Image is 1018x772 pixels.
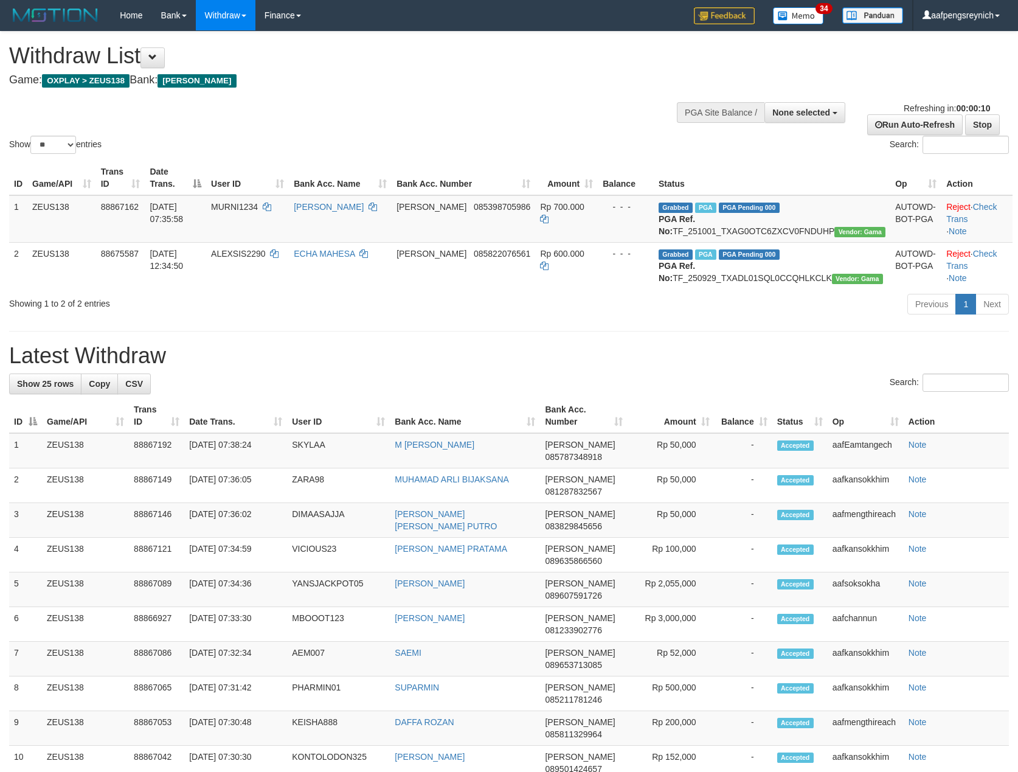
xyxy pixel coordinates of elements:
[941,161,1013,195] th: Action
[184,642,287,676] td: [DATE] 07:32:34
[540,398,627,433] th: Bank Acc. Number: activate to sort column ascending
[628,711,715,746] td: Rp 200,000
[545,452,601,462] span: Copy 085787348918 to clipboard
[545,717,615,727] span: [PERSON_NAME]
[949,273,967,283] a: Note
[184,607,287,642] td: [DATE] 07:33:30
[949,226,967,236] a: Note
[9,44,667,68] h1: Withdraw List
[603,201,649,213] div: - - -
[654,161,890,195] th: Status
[129,607,184,642] td: 88866927
[923,374,1009,392] input: Search:
[715,676,772,711] td: -
[946,249,997,271] a: Check Trans
[9,344,1009,368] h1: Latest Withdraw
[395,752,465,762] a: [PERSON_NAME]
[777,614,814,624] span: Accepted
[287,398,390,433] th: User ID: activate to sort column ascending
[965,114,1000,135] a: Stop
[9,195,27,243] td: 1
[42,676,129,711] td: ZEUS138
[715,398,772,433] th: Balance: activate to sort column ascending
[719,249,780,260] span: PGA Pending
[395,509,497,531] a: [PERSON_NAME] [PERSON_NAME] PUTRO
[129,538,184,572] td: 88867121
[628,538,715,572] td: Rp 100,000
[777,649,814,659] span: Accepted
[628,468,715,503] td: Rp 50,000
[815,3,832,14] span: 34
[395,648,421,658] a: SAEMI
[545,475,615,484] span: [PERSON_NAME]
[145,161,206,195] th: Date Trans.: activate to sort column descending
[545,648,615,658] span: [PERSON_NAME]
[715,607,772,642] td: -
[659,261,695,283] b: PGA Ref. No:
[129,398,184,433] th: Trans ID: activate to sort column ascending
[677,102,764,123] div: PGA Site Balance /
[923,136,1009,154] input: Search:
[211,202,258,212] span: MURNI1234
[909,509,927,519] a: Note
[184,538,287,572] td: [DATE] 07:34:59
[842,7,903,24] img: panduan.png
[9,161,27,195] th: ID
[909,683,927,692] a: Note
[545,683,615,692] span: [PERSON_NAME]
[9,433,42,468] td: 1
[764,102,845,123] button: None selected
[955,294,976,315] a: 1
[603,248,649,260] div: - - -
[545,509,615,519] span: [PERSON_NAME]
[89,379,110,389] span: Copy
[540,202,584,212] span: Rp 700.000
[287,468,390,503] td: ZARA98
[715,572,772,607] td: -
[628,676,715,711] td: Rp 500,000
[628,572,715,607] td: Rp 2,055,000
[395,475,509,484] a: MUHAMAD ARLI BIJAKSANA
[30,136,76,154] select: Showentries
[9,293,415,310] div: Showing 1 to 2 of 2 entries
[9,6,102,24] img: MOTION_logo.png
[395,579,465,588] a: [PERSON_NAME]
[27,242,96,289] td: ZEUS138
[42,433,129,468] td: ZEUS138
[628,607,715,642] td: Rp 3,000,000
[9,538,42,572] td: 4
[772,108,830,117] span: None selected
[545,521,601,531] span: Copy 083829845656 to clipboard
[17,379,74,389] span: Show 25 rows
[287,676,390,711] td: PHARMIN01
[909,648,927,658] a: Note
[287,503,390,538] td: DIMAASAJJA
[42,503,129,538] td: ZEUS138
[42,711,129,746] td: ZEUS138
[715,503,772,538] td: -
[9,711,42,746] td: 9
[659,249,693,260] span: Grabbed
[628,642,715,676] td: Rp 52,000
[890,195,941,243] td: AUTOWD-BOT-PGA
[184,572,287,607] td: [DATE] 07:34:36
[9,74,667,86] h4: Game: Bank:
[545,752,615,762] span: [PERSON_NAME]
[125,379,143,389] span: CSV
[773,7,824,24] img: Button%20Memo.svg
[184,711,287,746] td: [DATE] 07:30:48
[129,711,184,746] td: 88867053
[545,613,615,623] span: [PERSON_NAME]
[42,398,129,433] th: Game/API: activate to sort column ascending
[540,249,584,259] span: Rp 600.000
[129,468,184,503] td: 88867149
[909,475,927,484] a: Note
[287,642,390,676] td: AEM007
[27,161,96,195] th: Game/API: activate to sort column ascending
[777,579,814,589] span: Accepted
[777,510,814,520] span: Accepted
[772,398,828,433] th: Status: activate to sort column ascending
[777,475,814,485] span: Accepted
[890,242,941,289] td: AUTOWD-BOT-PGA
[42,468,129,503] td: ZEUS138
